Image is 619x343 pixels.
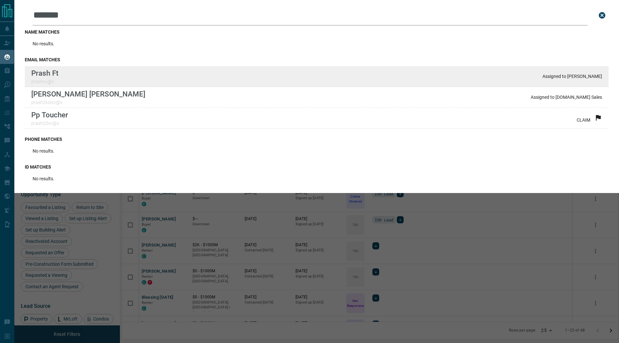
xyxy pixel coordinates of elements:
[33,176,54,181] p: No results.
[31,111,68,119] p: Pp Toucher
[577,114,602,123] div: CLAIM
[31,90,145,98] p: [PERSON_NAME] [PERSON_NAME]
[31,79,58,84] p: prashxx@x
[31,121,68,126] p: prash20xx@x
[25,57,609,62] h3: email matches
[25,164,609,170] h3: id matches
[33,148,54,154] p: No results.
[542,74,602,79] p: Assigned to [PERSON_NAME]
[25,29,609,35] h3: name matches
[596,9,609,22] button: close search bar
[31,69,58,77] p: Prash Ft
[33,41,54,46] p: No results.
[25,137,609,142] h3: phone matches
[531,95,602,100] p: Assigned to [DOMAIN_NAME] Sales
[31,100,145,105] p: prash2kolxx@x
